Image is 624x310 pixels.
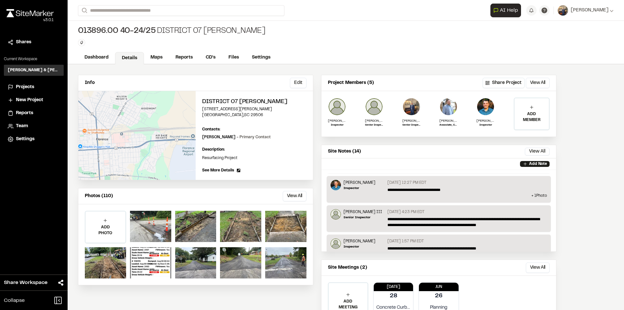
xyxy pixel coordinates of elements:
[514,111,549,123] p: ADD MEMBER
[328,79,374,87] p: Project Members (5)
[237,136,271,139] span: - Primary Contact
[16,97,43,104] span: New Project
[402,118,421,123] p: [PERSON_NAME]
[558,5,568,16] img: User
[387,238,424,244] p: [DATE] 1:57 PM EDT
[16,110,33,117] span: Reports
[331,238,341,249] img: Heyward Britton
[328,264,367,271] p: Site Meetings (2)
[85,193,113,200] p: Photos (110)
[476,123,495,127] p: Inspector
[390,292,397,301] p: 28
[331,193,547,199] p: + 1 Photo
[78,51,115,64] a: Dashboard
[283,191,306,201] button: View All
[202,127,220,132] p: Contacts:
[202,147,306,153] p: Description:
[344,244,375,249] p: Inspector
[526,78,550,88] button: View All
[8,136,60,143] a: Settings
[78,5,90,16] button: Search
[16,123,28,130] span: Team
[331,209,341,220] img: Glenn David Smoak III
[78,39,85,46] button: Edit Tags
[4,297,25,304] span: Collapse
[328,123,346,127] p: Inspector
[4,279,47,287] span: Share Workspace
[344,186,375,191] p: Inspector
[402,98,421,116] img: David W Hyatt
[344,238,375,244] p: [PERSON_NAME]
[490,4,521,17] button: Open AI Assistant
[78,26,156,36] span: 013896.00 40-24/25
[245,51,277,64] a: Settings
[85,224,125,236] p: ADD PHOTO
[8,39,60,46] a: Shares
[439,98,458,116] img: J. Mike Simpson Jr., PE, PMP
[365,98,383,116] img: Glenn David Smoak III
[402,123,421,127] p: Senior Inspector
[476,118,495,123] p: [PERSON_NAME]
[439,123,458,127] p: Associate, CEI
[365,118,383,123] p: [PERSON_NAME] III
[16,136,34,143] span: Settings
[439,118,458,123] p: [PERSON_NAME] [PERSON_NAME], PE, PMP
[419,284,459,290] p: Jun
[6,9,54,17] img: rebrand.png
[526,263,550,273] button: View All
[169,51,199,64] a: Reports
[328,98,346,116] img: Heyward Britton
[490,4,524,17] div: Open AI Assistant
[483,78,525,88] button: Share Project
[202,106,306,112] p: [STREET_ADDRESS][PERSON_NAME]
[115,52,144,64] a: Details
[525,148,550,155] button: View All
[328,118,346,123] p: [PERSON_NAME]
[344,209,382,215] p: [PERSON_NAME] III
[500,7,518,14] span: AI Help
[144,51,169,64] a: Maps
[476,98,495,116] img: Phillip Harrington
[202,155,306,161] p: Resurfacing Project
[199,51,222,64] a: CD's
[16,84,34,91] span: Projects
[222,51,245,64] a: Files
[328,148,361,155] p: Site Notes (14)
[435,292,443,301] p: 26
[16,39,31,46] span: Shares
[85,79,95,87] p: Info
[387,209,424,215] p: [DATE] 4:23 PM EDT
[202,168,234,173] span: See More Details
[4,56,64,62] p: Current Workspace
[8,123,60,130] a: Team
[558,5,614,16] button: [PERSON_NAME]
[344,215,382,220] p: Senior Inspector
[529,161,547,167] p: Add Note
[8,67,60,73] h3: [PERSON_NAME] & [PERSON_NAME] Inc.
[202,98,306,106] h2: District 07 [PERSON_NAME]
[8,84,60,91] a: Projects
[374,284,413,290] p: [DATE]
[344,180,375,186] p: [PERSON_NAME]
[387,180,426,186] p: [DATE] 12:27 PM EDT
[202,112,306,118] p: [GEOGRAPHIC_DATA] , SC 29506
[331,180,341,190] img: Phillip Harrington
[8,97,60,104] a: New Project
[78,26,266,36] div: District 07 [PERSON_NAME]
[6,17,54,23] div: Oh geez...please don't...
[202,134,271,140] p: [PERSON_NAME]
[8,110,60,117] a: Reports
[365,123,383,127] p: Senior Inspector
[290,78,306,88] button: Edit
[571,7,608,14] span: [PERSON_NAME]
